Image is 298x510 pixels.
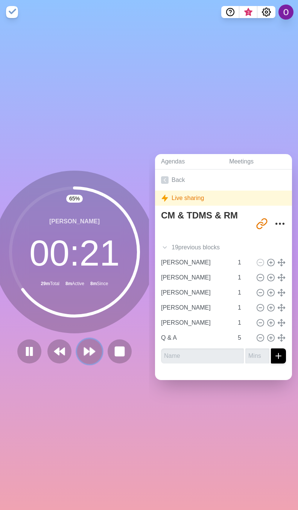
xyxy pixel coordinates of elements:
input: Name [158,300,233,315]
input: Name [161,348,244,363]
input: Mins [245,348,269,363]
input: Mins [235,270,253,285]
a: Back [155,169,292,191]
span: s [217,243,220,252]
div: 19 previous block [155,240,292,255]
input: Name [158,315,233,330]
button: More [272,216,287,231]
input: Name [158,285,233,300]
button: Share link [254,216,269,231]
input: Mins [235,300,253,315]
input: Name [158,270,233,285]
img: timeblocks logo [6,6,18,18]
input: Mins [235,315,253,330]
button: Help [221,6,239,18]
input: Name [158,255,233,270]
div: Live sharing [155,191,292,206]
input: Mins [235,330,253,345]
button: What’s new [239,6,257,18]
a: Meetings [223,154,292,169]
a: Agendas [155,154,223,169]
button: Settings [257,6,275,18]
input: Mins [235,285,253,300]
input: Mins [235,255,253,270]
span: 3 [245,9,251,15]
input: Name [158,330,233,345]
